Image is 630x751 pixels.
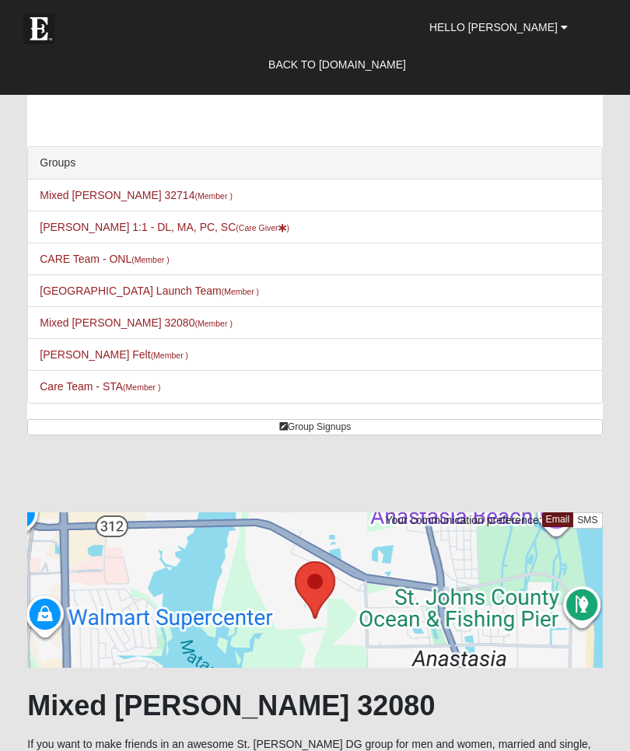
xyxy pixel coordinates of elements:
small: (Member ) [194,191,232,201]
a: SMS [572,512,603,529]
a: Email [542,512,574,527]
a: [PERSON_NAME] Felt(Member ) [40,348,188,361]
a: Back to [DOMAIN_NAME] [257,45,418,84]
small: (Member ) [131,255,169,264]
img: Eleven22 logo [23,13,54,44]
h1: Mixed [PERSON_NAME] 32080 [27,689,603,722]
a: Hello [PERSON_NAME] [418,8,579,47]
a: [GEOGRAPHIC_DATA] Launch Team(Member ) [40,285,259,297]
span: Hello [PERSON_NAME] [429,21,558,33]
a: Mixed [PERSON_NAME] 32080(Member ) [40,316,233,329]
small: (Care Giver ) [236,223,289,232]
a: Care Team - STA(Member ) [40,380,160,393]
a: Mixed [PERSON_NAME] 32714(Member ) [40,189,233,201]
a: CARE Team - ONL(Member ) [40,253,169,265]
a: Group Signups [27,419,603,435]
small: (Member ) [123,382,160,392]
small: (Member ) [151,351,188,360]
small: (Member ) [194,319,232,328]
a: [PERSON_NAME] 1:1 - DL, MA, PC, SC(Care Giver) [40,221,289,233]
small: (Member ) [222,287,259,296]
span: Your communication preference: [386,514,542,526]
div: Groups [28,147,602,180]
